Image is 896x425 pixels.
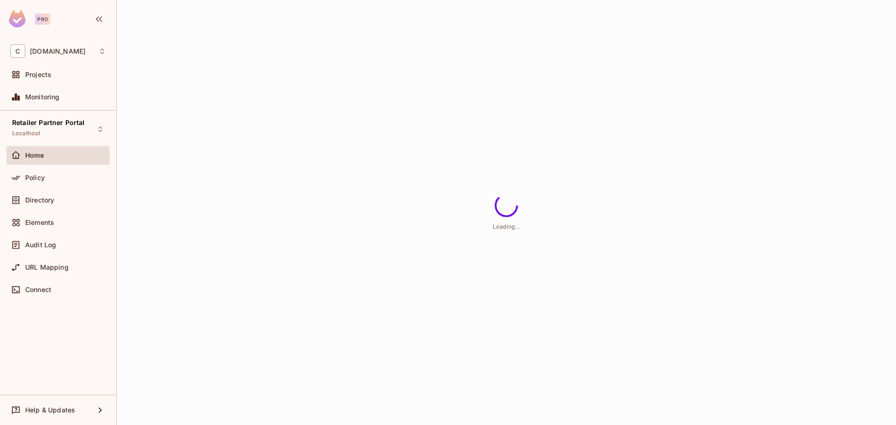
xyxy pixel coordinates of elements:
span: Audit Log [25,241,56,249]
span: Projects [25,71,51,78]
span: Elements [25,219,54,226]
span: URL Mapping [25,264,69,271]
span: Help & Updates [25,406,75,414]
span: Localhost [12,130,40,137]
span: Loading... [493,223,520,230]
span: Home [25,152,44,159]
span: Directory [25,196,54,204]
span: C [10,44,25,58]
div: Pro [35,14,50,25]
span: Monitoring [25,93,60,101]
img: SReyMgAAAABJRU5ErkJggg== [9,10,26,28]
span: Connect [25,286,51,293]
span: Retailer Partner Portal [12,119,84,126]
span: Workspace: casadosventos.com.br [30,48,85,55]
span: Policy [25,174,45,181]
